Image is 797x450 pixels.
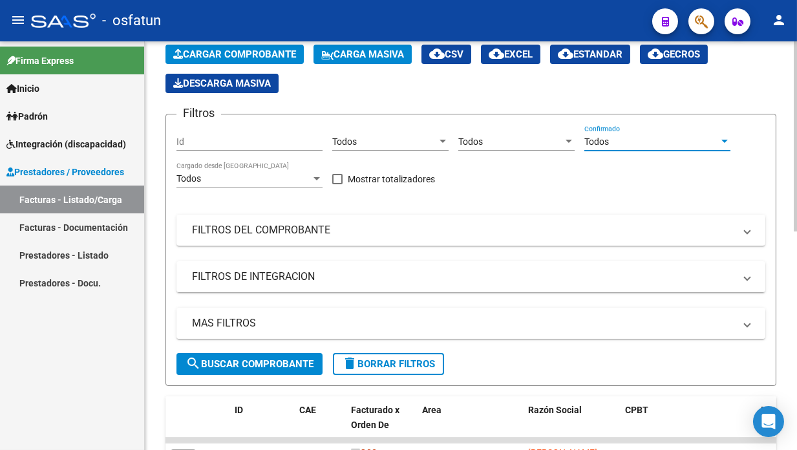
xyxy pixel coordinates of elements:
span: EXCEL [489,48,533,60]
span: Razón Social [528,405,582,415]
mat-expansion-panel-header: FILTROS DEL COMPROBANTE [176,215,765,246]
span: CSV [429,48,463,60]
span: Inicio [6,81,39,96]
mat-panel-title: MAS FILTROS [192,316,734,330]
span: Cargar Comprobante [173,48,296,60]
button: Borrar Filtros [333,353,444,375]
div: Open Intercom Messenger [753,406,784,437]
span: Monto [761,405,787,415]
mat-icon: search [186,356,201,371]
app-download-masive: Descarga masiva de comprobantes (adjuntos) [165,74,279,93]
span: Mostrar totalizadores [348,171,435,187]
mat-icon: cloud_download [558,46,573,61]
mat-icon: cloud_download [429,46,445,61]
span: Area [422,405,441,415]
span: Todos [584,136,609,147]
button: CSV [421,45,471,64]
mat-icon: menu [10,12,26,28]
span: Todos [176,173,201,184]
button: Carga Masiva [313,45,412,64]
span: Firma Express [6,54,74,68]
span: Todos [458,136,483,147]
span: - osfatun [102,6,161,35]
button: Cargar Comprobante [165,45,304,64]
span: Gecros [648,48,700,60]
span: Borrar Filtros [342,358,435,370]
span: Carga Masiva [321,48,404,60]
button: Estandar [550,45,630,64]
span: Padrón [6,109,48,123]
span: Descarga Masiva [173,78,271,89]
span: Integración (discapacidad) [6,137,126,151]
span: ID [235,405,243,415]
span: Buscar Comprobante [186,358,313,370]
h3: Filtros [176,104,221,122]
mat-icon: cloud_download [489,46,504,61]
span: Todos [332,136,357,147]
span: Facturado x Orden De [351,405,399,430]
span: Estandar [558,48,622,60]
span: CPBT [625,405,648,415]
mat-expansion-panel-header: FILTROS DE INTEGRACION [176,261,765,292]
mat-expansion-panel-header: MAS FILTROS [176,308,765,339]
mat-icon: delete [342,356,357,371]
mat-icon: cloud_download [648,46,663,61]
button: Descarga Masiva [165,74,279,93]
span: Prestadores / Proveedores [6,165,124,179]
mat-panel-title: FILTROS DE INTEGRACION [192,270,734,284]
mat-panel-title: FILTROS DEL COMPROBANTE [192,223,734,237]
button: Gecros [640,45,708,64]
button: EXCEL [481,45,540,64]
span: CAE [299,405,316,415]
button: Buscar Comprobante [176,353,323,375]
mat-icon: person [771,12,787,28]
